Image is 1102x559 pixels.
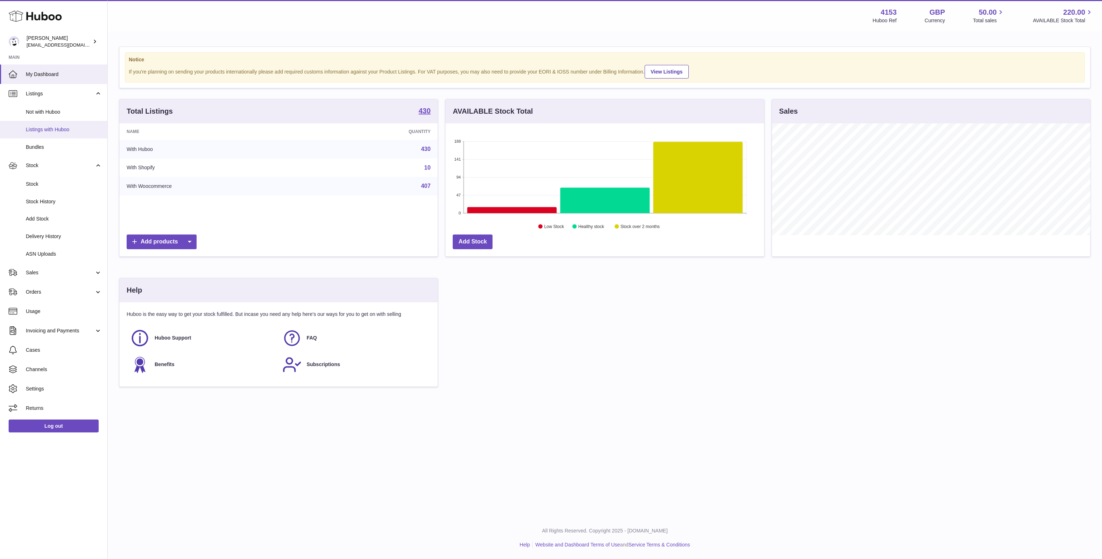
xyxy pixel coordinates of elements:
[26,181,102,188] span: Stock
[119,123,317,140] th: Name
[119,158,317,177] td: With Shopify
[628,542,690,548] a: Service Terms & Conditions
[454,139,461,143] text: 188
[119,140,317,158] td: With Huboo
[127,106,173,116] h3: Total Listings
[26,215,102,222] span: Add Stock
[929,8,945,17] strong: GBP
[454,157,461,161] text: 141
[873,17,897,24] div: Huboo Ref
[113,527,1096,534] p: All Rights Reserved. Copyright 2025 - [DOMAIN_NAME]
[26,126,102,133] span: Listings with Huboo
[419,107,430,114] strong: 430
[26,289,94,295] span: Orders
[130,355,275,374] a: Benefits
[453,235,493,249] a: Add Stock
[26,71,102,78] span: My Dashboard
[9,420,99,432] a: Log out
[1063,8,1085,17] span: 220.00
[419,107,430,116] a: 430
[779,106,798,116] h3: Sales
[621,224,660,229] text: Stock over 2 months
[26,405,102,412] span: Returns
[421,146,431,152] a: 430
[26,347,102,354] span: Cases
[307,335,317,341] span: FAQ
[979,8,997,17] span: 50.00
[127,311,430,318] p: Huboo is the easy way to get your stock fulfilled. But incase you need any help here's our ways f...
[307,361,340,368] span: Subscriptions
[535,542,620,548] a: Website and Dashboard Terms of Use
[424,165,431,171] a: 10
[127,235,197,249] a: Add products
[119,177,317,195] td: With Woocommerce
[155,361,174,368] span: Benefits
[26,109,102,115] span: Not with Huboo
[520,542,530,548] a: Help
[1033,8,1093,24] a: 220.00 AVAILABLE Stock Total
[9,36,19,47] img: sales@kasefilters.com
[27,42,105,48] span: [EMAIL_ADDRESS][DOMAIN_NAME]
[925,17,945,24] div: Currency
[282,328,427,348] a: FAQ
[533,541,690,548] li: and
[1033,17,1093,24] span: AVAILABLE Stock Total
[421,183,431,189] a: 407
[26,144,102,151] span: Bundles
[26,90,94,97] span: Listings
[26,198,102,205] span: Stock History
[453,106,533,116] h3: AVAILABLE Stock Total
[459,211,461,215] text: 0
[881,8,897,17] strong: 4153
[129,64,1081,79] div: If you're planning on sending your products internationally please add required customs informati...
[26,385,102,392] span: Settings
[544,224,564,229] text: Low Stock
[457,193,461,197] text: 47
[317,123,438,140] th: Quantity
[26,308,102,315] span: Usage
[26,269,94,276] span: Sales
[26,327,94,334] span: Invoicing and Payments
[973,17,1005,24] span: Total sales
[27,35,91,48] div: [PERSON_NAME]
[127,285,142,295] h3: Help
[129,56,1081,63] strong: Notice
[130,328,275,348] a: Huboo Support
[282,355,427,374] a: Subscriptions
[973,8,1005,24] a: 50.00 Total sales
[26,366,102,373] span: Channels
[26,162,94,169] span: Stock
[457,175,461,179] text: 94
[155,335,191,341] span: Huboo Support
[578,224,604,229] text: Healthy stock
[26,233,102,240] span: Delivery History
[26,251,102,257] span: ASN Uploads
[645,65,689,79] a: View Listings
